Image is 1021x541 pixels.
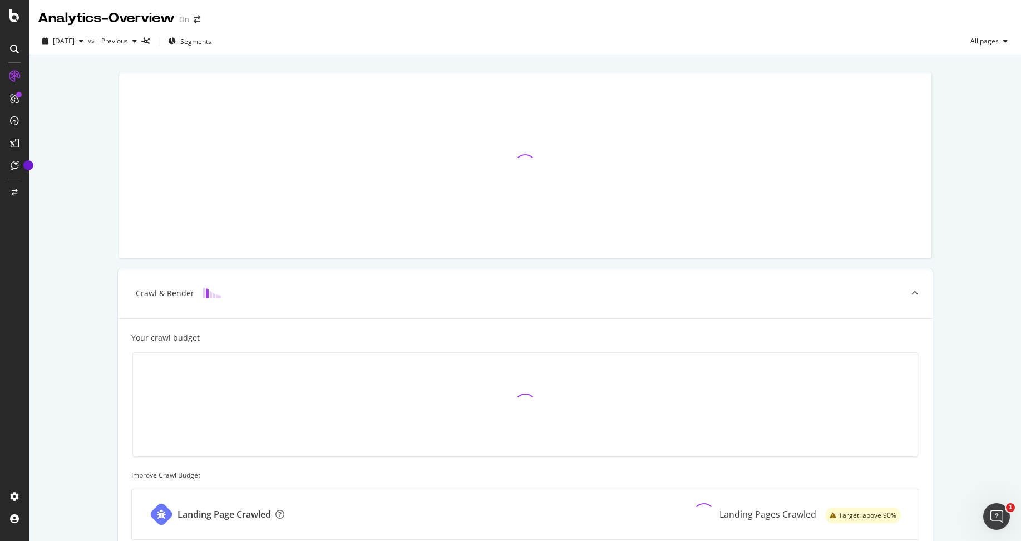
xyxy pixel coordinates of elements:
[838,512,896,519] span: Target: above 90%
[97,36,128,46] span: Previous
[23,160,33,170] div: Tooltip anchor
[131,489,919,540] a: Landing Page CrawledLanding Pages Crawledwarning label
[194,16,200,23] div: arrow-right-arrow-left
[53,36,75,46] span: 2025 Sep. 27th
[966,32,1012,50] button: All pages
[1006,503,1015,512] span: 1
[88,36,97,45] span: vs
[164,32,216,50] button: Segments
[966,36,999,46] span: All pages
[179,14,189,25] div: On
[825,508,901,523] div: warning label
[131,470,919,480] div: Improve Crawl Budget
[38,9,175,28] div: Analytics - Overview
[136,288,194,299] div: Crawl & Render
[719,508,816,521] div: Landing Pages Crawled
[180,37,211,46] span: Segments
[983,503,1010,530] iframe: Intercom live chat
[97,32,141,50] button: Previous
[38,32,88,50] button: [DATE]
[203,288,221,298] img: block-icon
[131,332,200,343] div: Your crawl budget
[177,508,271,521] div: Landing Page Crawled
